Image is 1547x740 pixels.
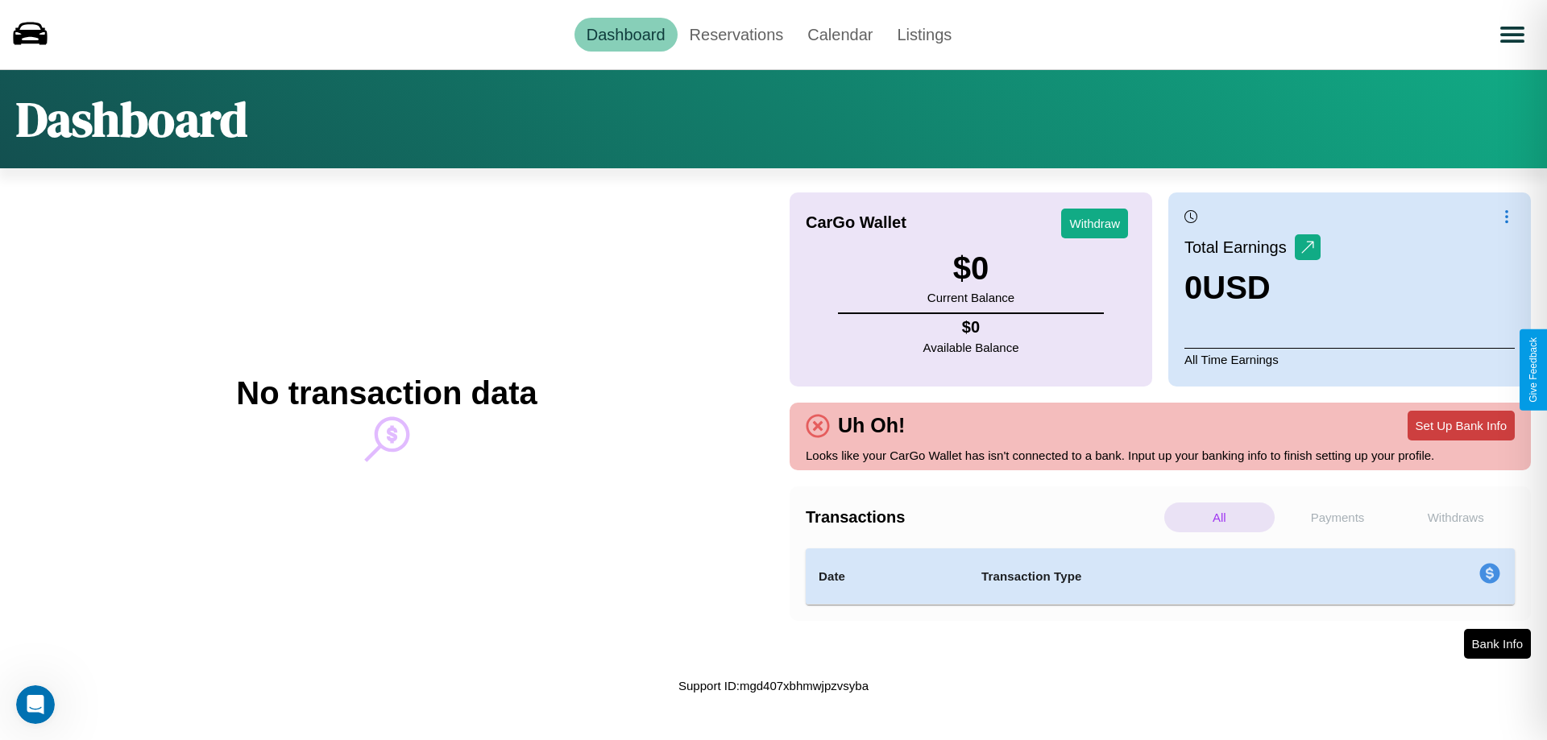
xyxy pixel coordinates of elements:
[1164,502,1275,532] p: All
[1464,629,1531,659] button: Bank Info
[678,18,796,52] a: Reservations
[1490,12,1535,57] button: Open menu
[1061,209,1128,238] button: Withdraw
[1400,502,1511,532] p: Withdraws
[927,287,1014,308] p: Current Balance
[981,567,1347,586] h4: Transaction Type
[806,213,906,232] h4: CarGo Wallet
[830,414,913,437] h4: Uh Oh!
[885,18,964,52] a: Listings
[1408,411,1515,440] button: Set Up Bank Info
[806,508,1160,527] h4: Transactions
[1528,337,1539,403] div: Give Feedback
[819,567,956,586] h4: Date
[923,337,1019,358] p: Available Balance
[1184,270,1321,306] h3: 0 USD
[806,548,1515,605] table: simple table
[236,375,537,411] h2: No transaction data
[927,250,1014,287] h3: $ 0
[806,444,1515,466] p: Looks like your CarGo Wallet has isn't connected to a bank. Input up your banking info to finish ...
[923,318,1019,337] h4: $ 0
[16,685,55,724] iframe: Intercom live chat
[795,18,885,52] a: Calendar
[1184,348,1515,370] p: All Time Earnings
[678,675,869,697] p: Support ID: mgd407xbhmwjpzvsyba
[574,18,678,52] a: Dashboard
[1283,502,1393,532] p: Payments
[1184,233,1295,262] p: Total Earnings
[16,86,247,152] h1: Dashboard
